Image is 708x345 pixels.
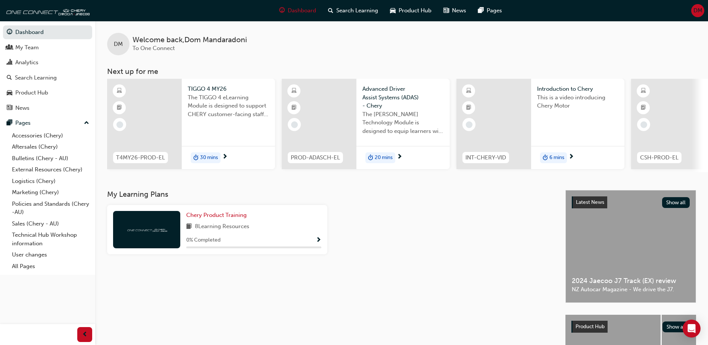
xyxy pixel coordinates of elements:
span: Product Hub [399,6,431,15]
span: next-icon [397,154,402,161]
span: News [452,6,466,15]
a: Bulletins (Chery - AU) [9,153,92,164]
a: Policies and Standards (Chery -AU) [9,198,92,218]
a: News [3,101,92,115]
span: Dashboard [288,6,316,15]
span: Chery Product Training [186,212,247,218]
span: PROD-ADASCH-EL [291,153,340,162]
a: Chery Product Training [186,211,250,220]
span: car-icon [390,6,396,15]
a: Technical Hub Workshop information [9,229,92,249]
span: CSH-PROD-EL [640,153,679,162]
a: Product Hub [3,86,92,100]
a: Marketing (Chery) [9,187,92,198]
h3: Next up for me [95,67,708,76]
span: learningRecordVerb_NONE-icon [466,121,472,128]
a: User changes [9,249,92,261]
a: INT-CHERY-VIDIntroduction to CheryThis is a video introducing Chery Motorduration-icon6 mins [456,79,624,169]
button: Show all [662,321,690,332]
span: guage-icon [7,29,12,36]
span: Show Progress [316,237,321,244]
button: Pages [3,116,92,130]
span: Welcome back , Dom Mandaradoni [132,36,247,44]
span: news-icon [7,105,12,112]
span: guage-icon [279,6,285,15]
span: To One Connect [132,45,175,52]
span: NZ Autocar Magazine - We drive the J7. [572,285,690,294]
span: 6 mins [549,153,564,162]
span: booktick-icon [117,103,122,113]
a: Latest NewsShow all2024 Jaecoo J7 Track (EX) reviewNZ Autocar Magazine - We drive the J7. [565,190,696,303]
span: booktick-icon [466,103,471,113]
span: booktick-icon [641,103,646,113]
span: prev-icon [82,330,88,339]
a: guage-iconDashboard [273,3,322,18]
a: Aftersales (Chery) [9,141,92,153]
button: DM [691,4,704,17]
a: PROD-ADASCH-ELAdvanced Driver Assist Systems (ADAS) - CheryThe [PERSON_NAME] Technology Module is... [282,79,450,169]
button: DashboardMy TeamAnalyticsSearch LearningProduct HubNews [3,24,92,116]
a: pages-iconPages [472,3,508,18]
span: learningResourceType_ELEARNING-icon [117,86,122,96]
span: This is a video introducing Chery Motor [537,93,618,110]
a: External Resources (Chery) [9,164,92,175]
div: Product Hub [15,88,48,97]
span: TIGGO 4 MY26 [188,85,269,93]
div: Search Learning [15,74,57,82]
a: Accessories (Chery) [9,130,92,142]
div: Pages [15,119,31,127]
span: Advanced Driver Assist Systems (ADAS) - Chery [362,85,444,110]
span: Product Hub [576,323,605,330]
span: learningRecordVerb_NONE-icon [291,121,298,128]
span: DM [114,40,123,49]
span: learningResourceType_ELEARNING-icon [466,86,471,96]
span: chart-icon [7,59,12,66]
img: oneconnect [126,226,167,233]
span: Search Learning [336,6,378,15]
span: duration-icon [193,153,199,163]
span: 2024 Jaecoo J7 Track (EX) review [572,277,690,285]
span: duration-icon [543,153,548,163]
span: learningResourceType_ELEARNING-icon [291,86,297,96]
span: search-icon [328,6,333,15]
a: Analytics [3,56,92,69]
span: Pages [487,6,502,15]
a: search-iconSearch Learning [322,3,384,18]
span: 20 mins [375,153,393,162]
span: The TIGGO 4 eLearning Module is designed to support CHERY customer-facing staff with the product ... [188,93,269,119]
h3: My Learning Plans [107,190,553,199]
span: news-icon [443,6,449,15]
span: learningRecordVerb_NONE-icon [640,121,647,128]
span: learningResourceType_ELEARNING-icon [641,86,646,96]
span: up-icon [84,118,89,128]
a: news-iconNews [437,3,472,18]
span: DM [693,6,702,15]
span: search-icon [7,75,12,81]
span: next-icon [222,154,228,161]
button: Show Progress [316,236,321,245]
div: Open Intercom Messenger [683,320,701,338]
span: T4MY26-PROD-EL [116,153,165,162]
span: car-icon [7,90,12,96]
a: T4MY26-PROD-ELTIGGO 4 MY26The TIGGO 4 eLearning Module is designed to support CHERY customer-faci... [107,79,275,169]
span: pages-icon [478,6,484,15]
span: 0 % Completed [186,236,221,245]
a: My Team [3,41,92,55]
span: Introduction to Chery [537,85,618,93]
div: Analytics [15,58,38,67]
span: 8 Learning Resources [195,222,249,231]
span: booktick-icon [291,103,297,113]
span: INT-CHERY-VID [465,153,506,162]
span: pages-icon [7,120,12,127]
span: The [PERSON_NAME] Technology Module is designed to equip learners with essential knowledge about ... [362,110,444,136]
div: News [15,104,29,112]
div: My Team [15,43,39,52]
span: next-icon [568,154,574,161]
img: oneconnect [4,3,90,18]
span: duration-icon [368,153,373,163]
span: people-icon [7,44,12,51]
span: Latest News [576,199,604,205]
span: learningRecordVerb_NONE-icon [116,121,123,128]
